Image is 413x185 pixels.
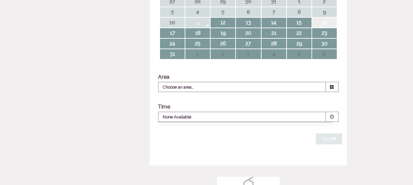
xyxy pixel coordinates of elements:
[185,28,210,38] td: 18
[316,134,342,144] button: Next
[211,28,235,38] td: 19
[185,7,210,17] td: 4
[185,49,210,59] td: 1
[262,39,286,49] td: 28
[158,74,170,80] label: Area
[287,28,311,38] td: 22
[287,7,311,17] td: 8
[160,7,185,17] td: 3
[262,18,286,28] td: 14
[312,18,337,28] td: 16
[160,49,185,59] td: 31
[236,7,261,17] td: 6
[211,49,235,59] td: 2
[211,39,235,49] td: 26
[236,28,261,38] td: 20
[236,18,261,28] td: 13
[211,7,235,17] td: 5
[160,18,185,28] td: 10
[287,39,311,49] td: 29
[236,39,261,49] td: 27
[158,104,170,110] label: Time
[312,7,337,17] td: 9
[312,28,337,38] td: 23
[160,39,185,49] td: 24
[236,49,261,59] td: 3
[185,18,210,28] td: 11
[211,18,235,28] td: 12
[322,136,336,141] span: Next
[160,28,185,38] td: 17
[185,39,210,49] td: 25
[262,49,286,59] td: 4
[312,49,337,59] td: 6
[163,114,282,120] p: None Available
[312,39,337,49] td: 30
[287,18,311,28] td: 15
[262,28,286,38] td: 21
[262,7,286,17] td: 7
[287,49,311,59] td: 5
